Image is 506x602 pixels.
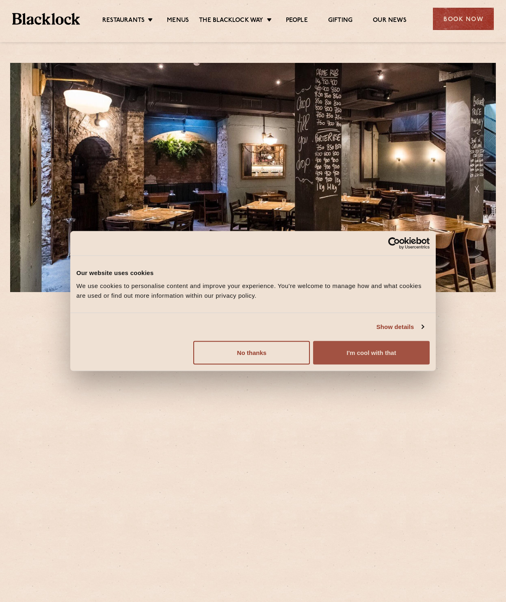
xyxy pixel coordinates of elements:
button: No thanks [193,341,310,364]
a: Gifting [328,17,352,26]
div: Book Now [433,8,494,30]
div: We use cookies to personalise content and improve your experience. You're welcome to manage how a... [76,281,430,300]
div: Our website uses cookies [76,268,430,278]
a: The Blacklock Way [199,17,263,26]
a: Restaurants [102,17,145,26]
a: Show details [376,322,424,332]
img: BL_Textured_Logo-footer-cropped.svg [12,13,80,24]
a: Menus [167,17,189,26]
a: Our News [373,17,407,26]
button: I'm cool with that [313,341,430,364]
a: Usercentrics Cookiebot - opens in a new window [359,237,430,249]
a: People [286,17,308,26]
